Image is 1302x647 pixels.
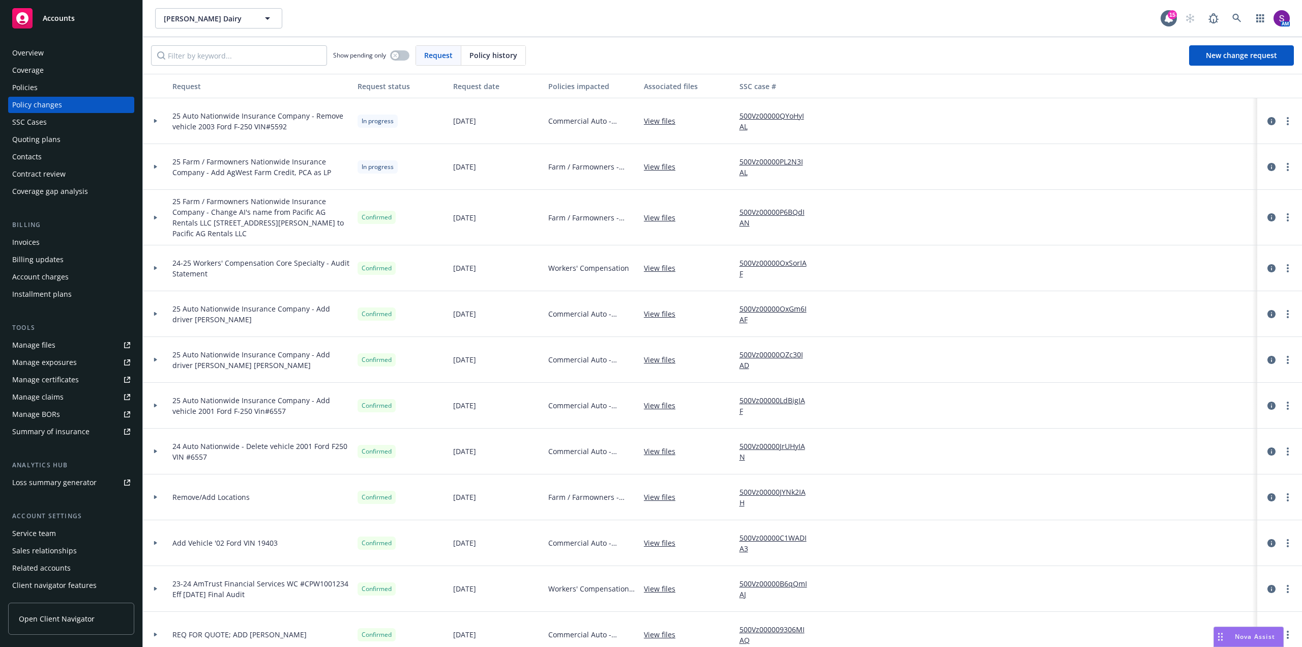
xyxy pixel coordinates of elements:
a: circleInformation [1265,491,1278,503]
div: Toggle Row Expanded [143,98,168,144]
div: Billing updates [12,251,64,268]
a: 500Vz00000P6BQdIAN [739,207,816,228]
a: more [1282,491,1294,503]
a: SSC Cases [8,114,134,130]
a: Service team [8,525,134,542]
a: Related accounts [8,560,134,576]
a: Coverage [8,62,134,78]
span: Confirmed [362,401,392,410]
a: Billing updates [8,251,134,268]
div: Toggle Row Expanded [143,291,168,337]
span: Confirmed [362,264,392,273]
span: 24 Auto Nationwide - Delete vehicle 2001 Ford F250 VIN #6557 [172,441,349,462]
span: [DATE] [453,400,476,411]
a: 500Vz00000OZc30IAD [739,349,816,371]
span: Remove/Add Locations [172,492,250,502]
a: New change request [1189,45,1294,66]
span: REQ FOR QUOTE; ADD [PERSON_NAME] [172,629,307,640]
span: Commercial Auto - [PERSON_NAME] Dairy - 25 26 Commercial Auto [548,308,636,319]
div: Loss summary generator [12,474,97,491]
div: Coverage [12,62,44,78]
a: View files [644,308,684,319]
span: Confirmed [362,630,392,639]
div: 15 [1168,10,1177,19]
span: [DATE] [453,161,476,172]
div: Tools [8,323,134,333]
div: Toggle Row Expanded [143,429,168,474]
span: In progress [362,162,394,172]
a: circleInformation [1265,445,1278,458]
span: [PERSON_NAME] Dairy [164,13,252,24]
a: Manage certificates [8,372,134,388]
a: Contract review [8,166,134,182]
a: more [1282,211,1294,223]
span: Commercial Auto - [PERSON_NAME] Dairy - Commercial Auto [548,538,636,548]
span: New change request [1206,50,1277,60]
a: circleInformation [1265,262,1278,274]
a: Manage claims [8,389,134,405]
a: more [1282,445,1294,458]
a: circleInformation [1265,400,1278,412]
span: 25 Farm / Farmowners Nationwide Insurance Company - Add AgWest Farm Credit, PCA as LP [172,156,349,178]
span: [DATE] [453,583,476,594]
button: Request status [353,74,449,98]
a: Policies [8,79,134,96]
span: [DATE] [453,538,476,548]
a: 500Vz00000OxSorIAF [739,258,816,279]
a: Summary of insurance [8,424,134,440]
span: Confirmed [362,493,392,502]
a: View files [644,492,684,502]
div: Manage claims [12,389,64,405]
span: Farm / Farmowners - [PERSON_NAME] Dairy - 25 26 Farm / Farmowners [548,492,636,502]
div: Contacts [12,149,42,165]
span: [DATE] [453,116,476,126]
a: more [1282,537,1294,549]
a: more [1282,400,1294,412]
a: circleInformation [1265,161,1278,173]
a: View files [644,212,684,223]
span: Commercial Auto - [PERSON_NAME] Dairy - 25 26 Commercial Auto [548,116,636,126]
div: Billing [8,220,134,230]
span: Commercial Auto - [PERSON_NAME] Dairy - 25 26 Commercial Auto [548,354,636,365]
span: Commercial Auto - [PERSON_NAME] Dairy - Commercial Auto [548,629,636,640]
a: more [1282,354,1294,366]
button: Policies impacted [544,74,640,98]
a: View files [644,629,684,640]
span: 25 Auto Nationwide Insurance Company - Add driver [PERSON_NAME] [172,303,349,325]
a: View files [644,583,684,594]
a: View files [644,116,684,126]
span: [DATE] [453,263,476,273]
span: Confirmed [362,310,392,319]
span: Farm / Farmowners - [PERSON_NAME] Dairy - 25 26 Farm / Farmowners [548,161,636,172]
span: In progress [362,117,394,126]
a: Start snowing [1180,8,1200,29]
a: Invoices [8,234,134,250]
div: Toggle Row Expanded [143,520,168,566]
span: Confirmed [362,447,392,456]
a: Sales relationships [8,543,134,559]
span: 24-25 Workers' Compensation Core Specialty - Audit Statement [172,258,349,279]
div: Toggle Row Expanded [143,383,168,429]
div: Installment plans [12,286,72,302]
a: 500Vz000009306MIAQ [739,624,816,645]
span: Request [424,50,453,61]
a: Account charges [8,269,134,285]
span: 25 Auto Nationwide Insurance Company - Remove vehicle 2003 Ford F-250 VIN#5592 [172,110,349,132]
div: Request date [453,81,541,92]
span: [DATE] [453,212,476,223]
div: Related accounts [12,560,71,576]
div: SSC Cases [12,114,47,130]
span: 25 Farm / Farmowners Nationwide Insurance Company - Change AI's name from Pacific AG Rentals LLC ... [172,196,349,239]
div: Quoting plans [12,131,61,148]
a: Switch app [1250,8,1270,29]
div: Account settings [8,511,134,521]
button: Nova Assist [1214,627,1284,647]
span: Commercial Auto - [PERSON_NAME] Dairy - 25 26 Commercial Auto [548,400,636,411]
span: Policy history [469,50,517,61]
span: 25 Auto Nationwide Insurance Company - Add vehicle 2001 Ford F-250 Vin#6557 [172,395,349,416]
span: Add Vehicle '02 Ford VIN 19403 [172,538,278,548]
div: Toggle Row Expanded [143,245,168,291]
button: SSC case # [735,74,820,98]
div: Overview [12,45,44,61]
a: Policy changes [8,97,134,113]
